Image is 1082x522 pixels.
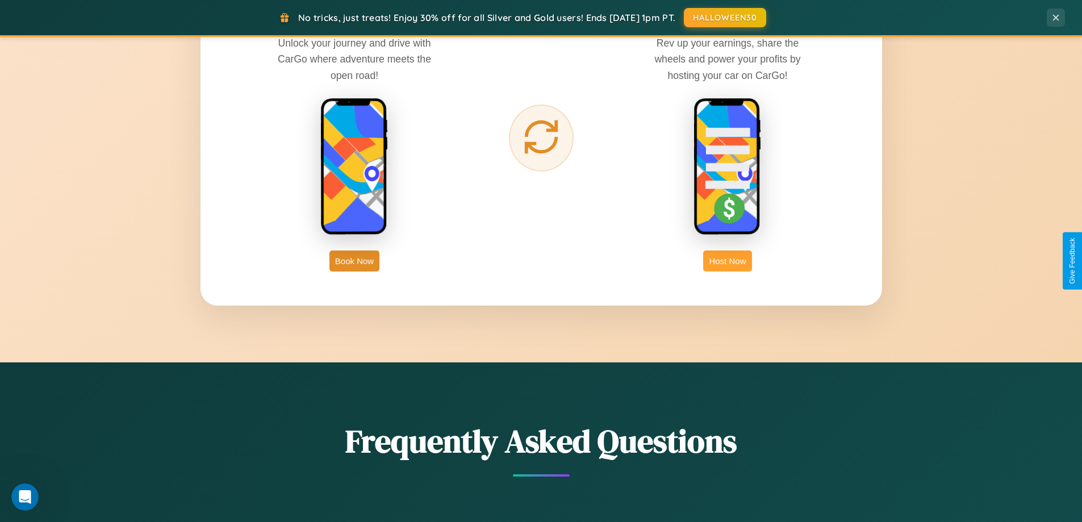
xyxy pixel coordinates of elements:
[298,12,675,23] span: No tricks, just treats! Enjoy 30% off for all Silver and Gold users! Ends [DATE] 1pm PT.
[703,250,751,272] button: Host Now
[694,98,762,236] img: host phone
[642,35,813,83] p: Rev up your earnings, share the wheels and power your profits by hosting your car on CarGo!
[1068,238,1076,284] div: Give Feedback
[269,35,440,83] p: Unlock your journey and drive with CarGo where adventure meets the open road!
[320,98,388,236] img: rent phone
[684,8,766,27] button: HALLOWEEN30
[200,419,882,463] h2: Frequently Asked Questions
[11,483,39,511] iframe: Intercom live chat
[329,250,379,272] button: Book Now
